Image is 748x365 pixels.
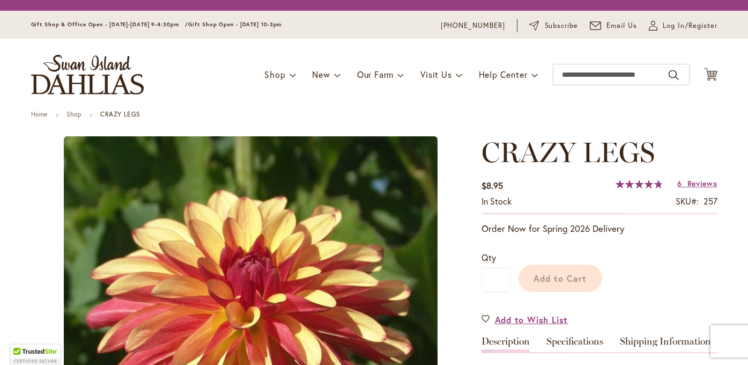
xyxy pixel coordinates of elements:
[441,20,506,31] a: [PHONE_NUMBER]
[676,195,699,207] strong: SKU
[529,20,578,31] a: Subscribe
[479,69,528,80] span: Help Center
[482,337,530,352] a: Description
[590,20,637,31] a: Email Us
[482,195,512,207] span: In stock
[482,313,568,326] a: Add to Wish List
[545,20,579,31] span: Subscribe
[620,337,711,352] a: Shipping Information
[663,20,717,31] span: Log In/Register
[606,20,637,31] span: Email Us
[66,110,82,118] a: Shop
[546,337,603,352] a: Specifications
[482,195,512,208] div: Availability
[264,69,285,80] span: Shop
[649,20,717,31] a: Log In/Register
[100,110,140,118] strong: CRAZY LEGS
[703,195,717,208] div: 257
[8,327,38,357] iframe: Launch Accessibility Center
[616,180,663,188] div: 96%
[482,135,655,169] span: CRAZY LEGS
[677,178,682,188] span: 6
[420,69,451,80] span: Visit Us
[188,21,282,28] span: Gift Shop Open - [DATE] 10-3pm
[495,313,568,326] span: Add to Wish List
[482,222,717,235] p: Order Now for Spring 2026 Delivery
[357,69,394,80] span: Our Farm
[677,178,717,188] a: 6 Reviews
[687,178,717,188] span: Reviews
[31,21,189,28] span: Gift Shop & Office Open - [DATE]-[DATE] 9-4:30pm /
[312,69,330,80] span: New
[31,55,144,94] a: store logo
[482,252,496,263] span: Qty
[31,110,48,118] a: Home
[482,180,503,191] span: $8.95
